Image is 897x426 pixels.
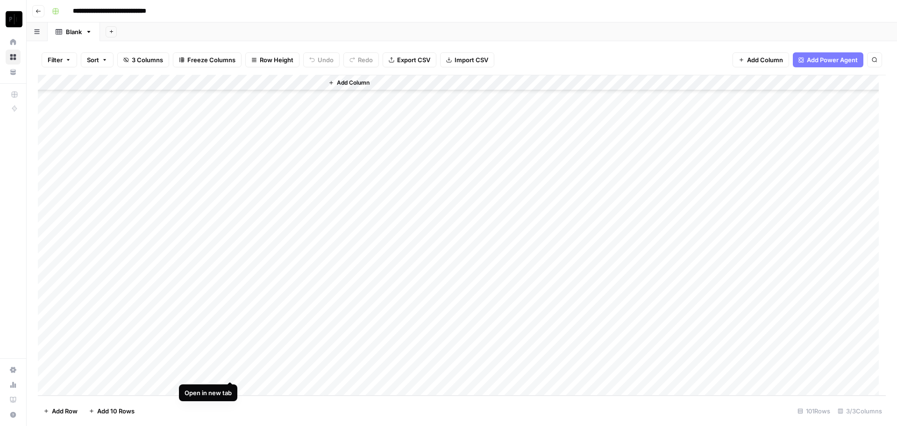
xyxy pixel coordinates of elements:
[733,52,789,67] button: Add Column
[303,52,340,67] button: Undo
[318,55,334,65] span: Undo
[48,55,63,65] span: Filter
[6,362,21,377] a: Settings
[6,35,21,50] a: Home
[337,79,370,87] span: Add Column
[245,52,299,67] button: Row Height
[260,55,293,65] span: Row Height
[48,22,100,41] a: Blank
[343,52,379,67] button: Redo
[6,407,21,422] button: Help + Support
[185,388,232,397] div: Open in new tab
[97,406,135,416] span: Add 10 Rows
[6,65,21,79] a: Your Data
[38,404,83,419] button: Add Row
[83,404,140,419] button: Add 10 Rows
[6,392,21,407] a: Learning Hub
[66,27,82,36] div: Blank
[173,52,242,67] button: Freeze Columns
[6,377,21,392] a: Usage
[834,404,886,419] div: 3/3 Columns
[455,55,488,65] span: Import CSV
[325,77,373,89] button: Add Column
[87,55,99,65] span: Sort
[117,52,169,67] button: 3 Columns
[794,404,834,419] div: 101 Rows
[397,55,430,65] span: Export CSV
[807,55,858,65] span: Add Power Agent
[383,52,436,67] button: Export CSV
[81,52,114,67] button: Sort
[132,55,163,65] span: 3 Columns
[42,52,77,67] button: Filter
[6,7,21,31] button: Workspace: Paragon Intel - Bill / Ty / Colby R&D
[358,55,373,65] span: Redo
[187,55,235,65] span: Freeze Columns
[6,11,22,28] img: Paragon Intel - Bill / Ty / Colby R&D Logo
[6,50,21,65] a: Browse
[793,52,863,67] button: Add Power Agent
[747,55,783,65] span: Add Column
[52,406,78,416] span: Add Row
[440,52,494,67] button: Import CSV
